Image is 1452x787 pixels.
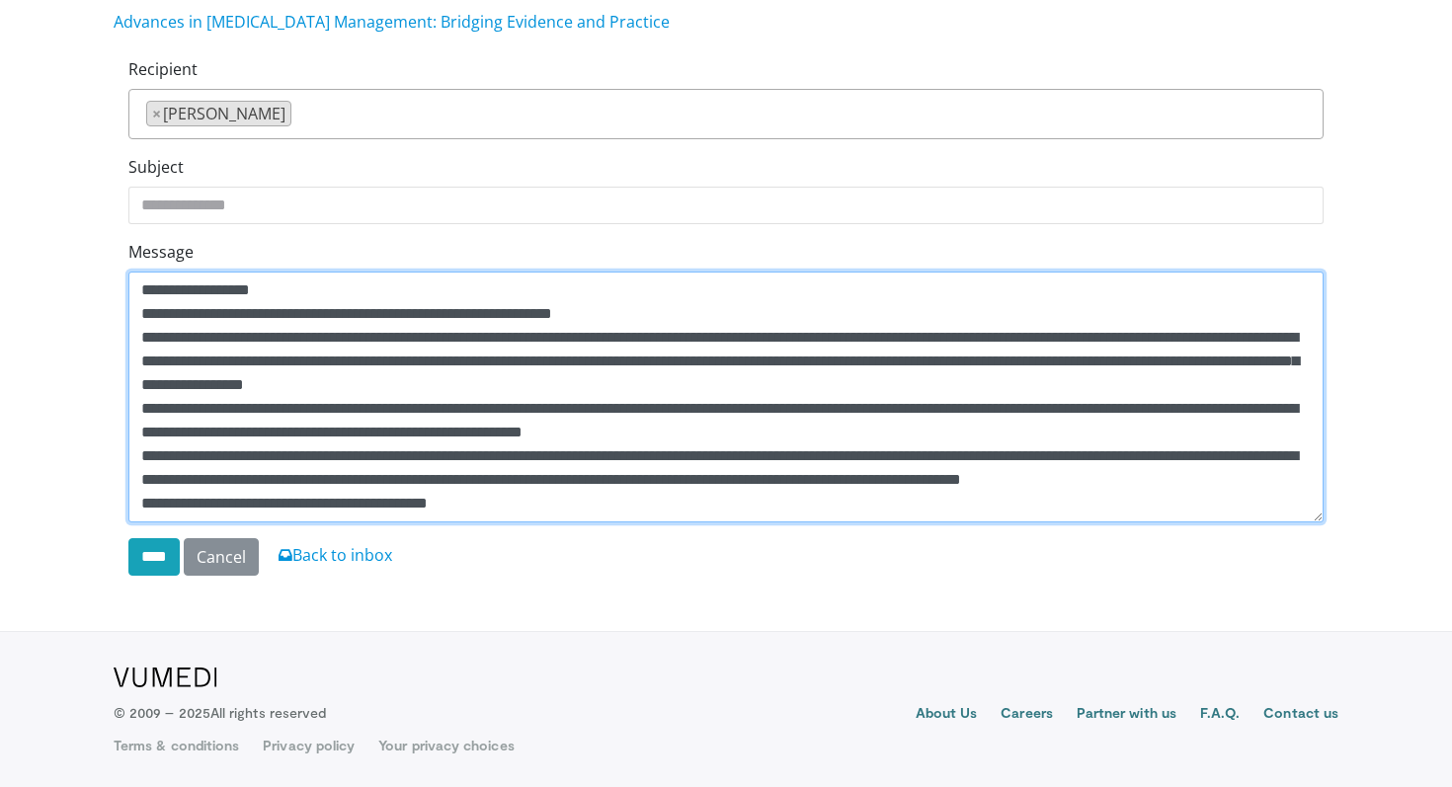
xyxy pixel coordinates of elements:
[279,544,392,566] a: Back to inbox
[210,704,326,721] span: All rights reserved
[128,240,194,264] label: Message
[152,102,161,125] span: ×
[916,703,978,727] a: About Us
[146,101,291,126] li: Joseph I. Friedman
[114,668,217,687] img: VuMedi Logo
[114,736,239,755] a: Terms & conditions
[114,703,326,723] p: © 2009 – 2025
[1077,703,1176,727] a: Partner with us
[114,11,670,33] a: Advances in [MEDICAL_DATA] Management: Bridging Evidence and Practice
[1263,703,1338,727] a: Contact us
[1001,703,1053,727] a: Careers
[378,736,514,755] a: Your privacy choices
[128,155,184,179] label: Subject
[184,538,259,576] a: Cancel
[1200,703,1240,727] a: F.A.Q.
[263,736,355,755] a: Privacy policy
[128,57,198,81] label: Recipient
